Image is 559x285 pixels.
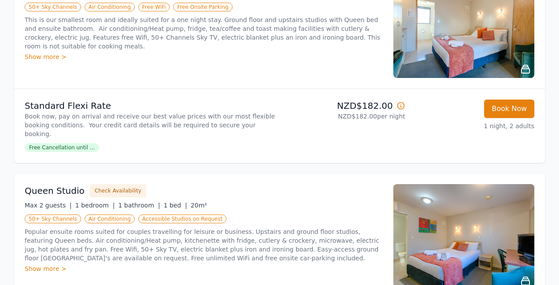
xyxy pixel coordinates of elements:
[412,122,534,130] p: 1 night, 2 adults
[118,202,160,209] span: 1 bathroom |
[25,185,85,197] h3: Queen Studio
[173,3,232,11] span: Free Onsite Parking
[25,52,383,61] div: Show more >
[484,100,534,118] button: Book Now
[283,112,405,121] p: NZD$182.00 per night
[25,100,276,112] p: Standard Flexi Rate
[25,202,72,209] span: Max 2 guests |
[25,3,81,11] span: 50+ Sky Channels
[283,100,405,112] p: NZD$182.00
[191,202,207,209] span: 20m²
[25,15,383,51] p: This is our smallest room and ideally suited for a one night stay. Ground floor and upstairs stud...
[25,112,276,138] p: Book now, pay on arrival and receive our best value prices with our most flexible booking conditi...
[25,227,383,263] p: Popular ensuite rooms suited for couples travelling for leisure or business. Upstairs and ground ...
[138,215,226,223] span: Accessible Studios on Request
[25,215,81,223] span: 50+ Sky Channels
[163,202,187,209] span: 1 bed |
[85,3,135,11] span: Air Conditioning
[85,215,135,223] span: Air Conditioning
[25,264,383,273] div: Show more >
[75,202,115,209] span: 1 bedroom |
[138,3,170,11] span: Free WiFi
[25,143,99,152] span: Free Cancellation until ...
[90,184,146,197] button: Check Availability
